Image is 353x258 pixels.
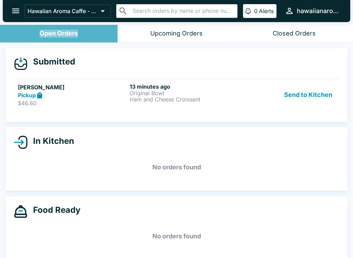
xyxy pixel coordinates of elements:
[24,4,111,18] button: Hawaiian Aroma Caffe - Waikiki Beachcomber
[28,136,74,146] h4: In Kitchen
[273,30,316,38] div: Closed Orders
[28,8,98,14] p: Hawaiian Aroma Caffe - Waikiki Beachcomber
[259,8,274,14] p: Alerts
[18,83,127,91] h5: [PERSON_NAME]
[150,30,203,38] div: Upcoming Orders
[254,8,258,14] p: 0
[28,57,75,67] h4: Submitted
[14,155,339,180] h5: No orders found
[281,83,335,107] button: Send to Kitchen
[282,3,342,18] button: hawaiianaromacaffe
[14,79,339,111] a: [PERSON_NAME]Pickup$46.6013 minutes agoOriginal BowlHam and Cheese CroissantSend to Kitchen
[131,6,234,16] input: Search orders by name or phone number
[7,2,24,20] button: open drawer
[18,100,127,107] p: $46.60
[18,92,36,99] strong: Pickup
[14,224,339,249] h5: No orders found
[28,205,80,215] h4: Food Ready
[40,30,78,38] div: Open Orders
[130,96,239,102] p: Ham and Cheese Croissant
[130,90,239,96] p: Original Bowl
[297,7,339,15] div: hawaiianaromacaffe
[130,83,239,90] h6: 13 minutes ago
